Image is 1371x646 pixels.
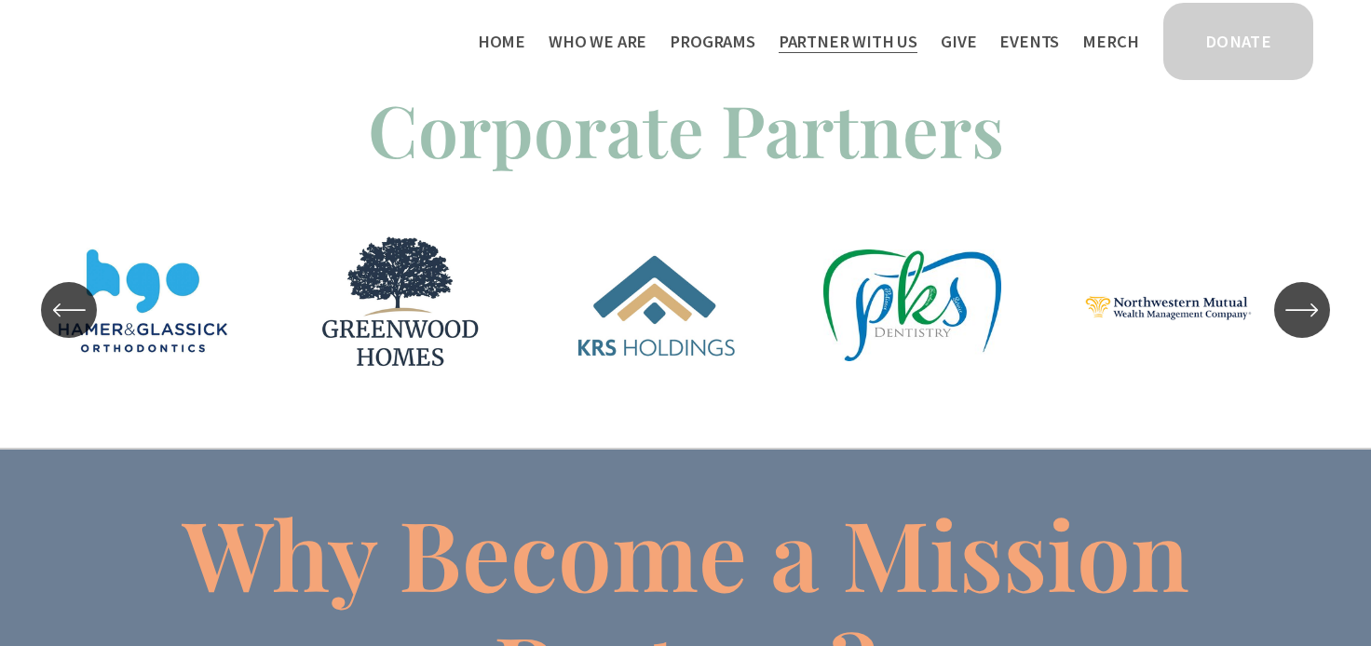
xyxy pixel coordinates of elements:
[549,26,646,57] a: folder dropdown
[1274,282,1330,338] button: Next
[478,26,525,57] a: Home
[941,26,976,57] a: Give
[41,282,97,338] button: Previous
[670,28,755,56] span: Programs
[1082,26,1138,57] a: Merch
[779,26,917,57] a: folder dropdown
[55,79,1316,180] p: Corporate Partners
[670,26,755,57] a: folder dropdown
[549,28,646,56] span: Who We Are
[999,26,1059,57] a: Events
[779,28,917,56] span: Partner With Us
